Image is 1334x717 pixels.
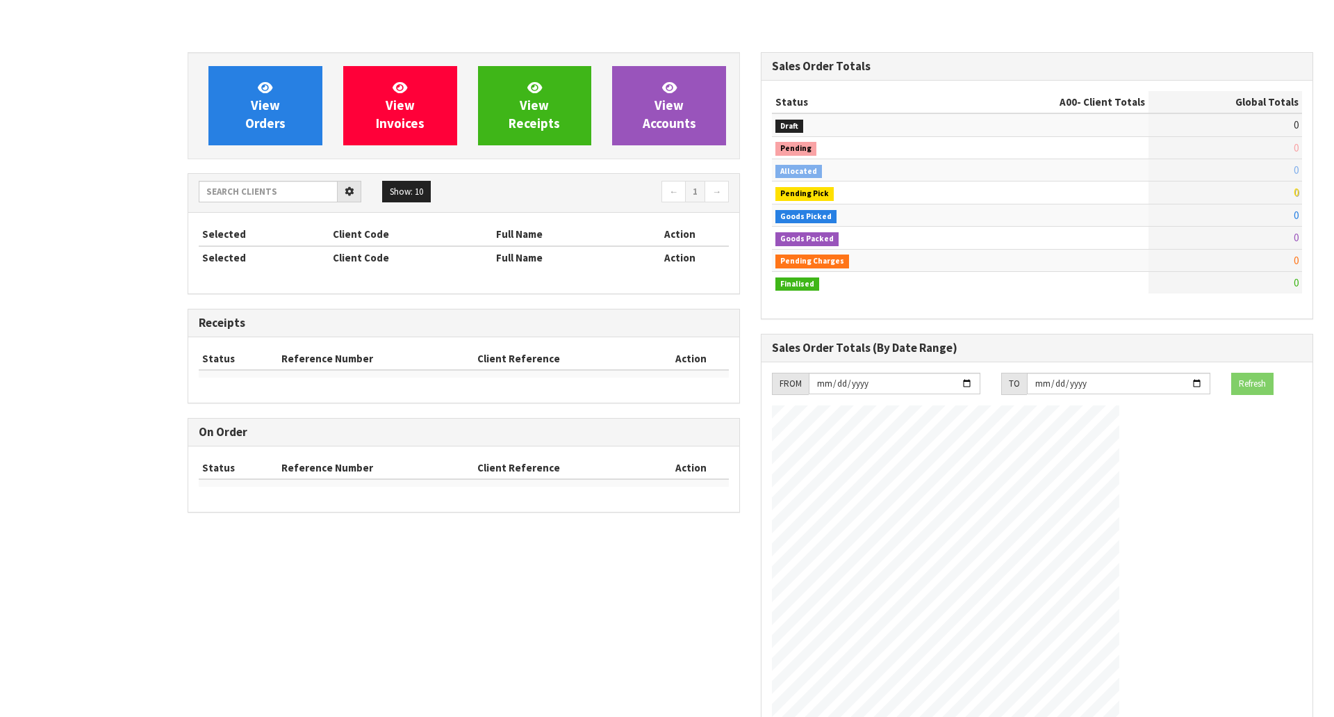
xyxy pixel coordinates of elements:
h3: Sales Order Totals (By Date Range) [772,341,1302,355]
a: → [705,181,729,203]
input: Search clients [199,181,338,202]
th: Selected [199,223,329,245]
th: Client Code [329,246,493,268]
span: View Accounts [643,79,696,131]
span: 0 [1294,254,1299,267]
a: ViewInvoices [343,66,457,145]
th: Action [652,457,729,479]
span: View Invoices [376,79,425,131]
div: TO [1001,373,1027,395]
th: Selected [199,246,329,268]
th: Global Totals [1148,91,1302,113]
th: Client Reference [474,348,652,370]
th: Action [630,246,729,268]
th: Status [772,91,947,113]
span: A00 [1060,95,1077,108]
th: - Client Totals [947,91,1148,113]
th: Action [630,223,729,245]
nav: Page navigation [474,181,729,205]
h3: Receipts [199,316,729,330]
span: Pending [775,142,816,156]
th: Full Name [493,223,630,245]
a: 1 [685,181,705,203]
span: Finalised [775,277,819,291]
span: Allocated [775,165,822,179]
div: FROM [772,373,809,395]
th: Status [199,348,278,370]
span: 0 [1294,163,1299,177]
span: Draft [775,120,803,134]
span: Goods Packed [775,232,839,246]
span: 0 [1294,118,1299,131]
span: 0 [1294,231,1299,244]
th: Client Code [329,223,493,245]
span: 0 [1294,186,1299,199]
button: Refresh [1231,373,1274,395]
th: Status [199,457,278,479]
span: 0 [1294,209,1299,222]
a: ViewOrders [208,66,322,145]
th: Action [652,348,729,370]
th: Full Name [493,246,630,268]
h3: Sales Order Totals [772,60,1302,73]
a: ViewReceipts [478,66,592,145]
span: View Orders [245,79,286,131]
button: Show: 10 [382,181,431,203]
span: View Receipts [509,79,560,131]
h3: On Order [199,426,729,439]
span: Pending Charges [775,255,849,268]
span: Pending Pick [775,187,834,201]
span: 0 [1294,276,1299,289]
th: Client Reference [474,457,652,479]
span: Goods Picked [775,210,837,224]
span: 0 [1294,141,1299,154]
th: Reference Number [278,348,475,370]
th: Reference Number [278,457,475,479]
a: ViewAccounts [612,66,726,145]
a: ← [661,181,686,203]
